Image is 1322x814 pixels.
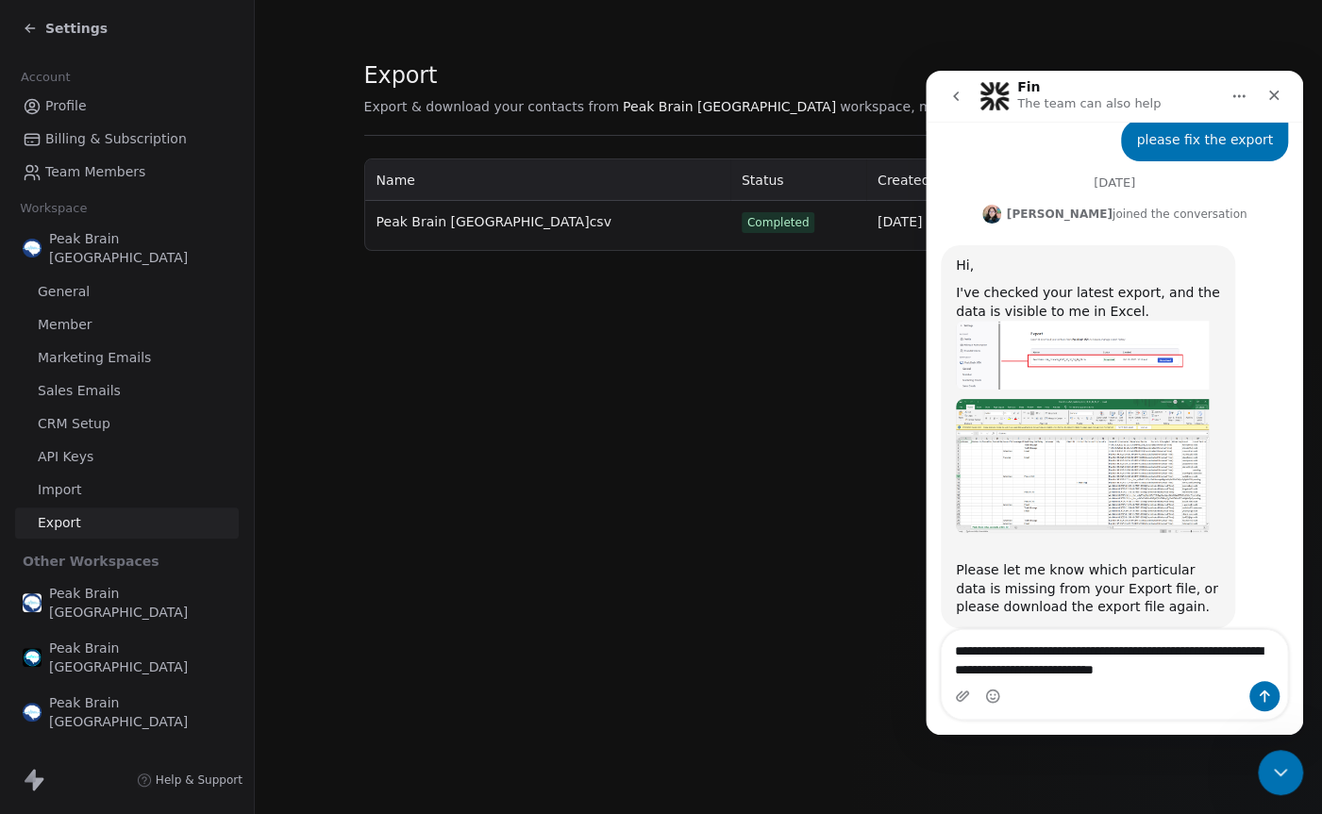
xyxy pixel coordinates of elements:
a: General [15,276,239,307]
a: Billing & Subscription [15,124,239,155]
span: workspace, manage export history [840,97,1069,116]
a: Export [15,507,239,539]
a: Settings [23,19,108,38]
img: Peak%20Brain%20Logo.png [23,703,42,722]
span: API Keys [38,447,93,467]
span: Member [38,315,92,335]
span: CRM Setup [38,414,110,434]
img: Peak%20brain.png [23,648,42,667]
span: Team Members [45,162,145,182]
span: Export [364,61,1070,90]
span: Peak Brain [GEOGRAPHIC_DATA]csv [377,214,611,229]
span: Created [878,173,929,188]
span: Profile [45,96,87,116]
a: Profile [15,91,239,122]
span: Peak Brain [GEOGRAPHIC_DATA] [49,229,231,267]
span: General [38,282,90,302]
a: Sales Emails [15,375,239,407]
span: Settings [45,19,108,38]
a: Help & Support [137,772,243,788]
img: peakbrain_logo.jpg [23,593,42,612]
span: Billing & Subscription [45,129,187,149]
a: CRM Setup [15,408,239,440]
span: Help & Support [156,772,243,788]
a: Member [15,309,239,341]
span: Export & download your contacts from [364,97,619,116]
a: Import [15,474,239,506]
span: Peak Brain [GEOGRAPHIC_DATA] [49,584,231,622]
td: [DATE] 09:49 PM [866,201,1055,250]
img: Peak%20Brain%20Logo.png [23,239,42,257]
span: Status [742,173,784,188]
span: Sales Emails [38,381,121,401]
span: Export [38,513,81,533]
span: Name [377,173,415,188]
span: Peak Brain [GEOGRAPHIC_DATA] [49,639,231,676]
span: Workspace [12,194,95,223]
span: Account [12,63,78,91]
iframe: Intercom live chat [926,71,1303,735]
span: Other Workspaces [15,546,167,576]
span: Marketing Emails [38,348,151,368]
a: Team Members [15,157,239,188]
div: Completed [747,214,810,231]
a: API Keys [15,441,239,473]
span: Peak Brain [GEOGRAPHIC_DATA] [49,693,231,731]
a: Marketing Emails [15,342,239,374]
span: Peak Brain [GEOGRAPHIC_DATA] [623,97,836,116]
span: Import [38,480,81,500]
iframe: Intercom live chat [1258,750,1303,795]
